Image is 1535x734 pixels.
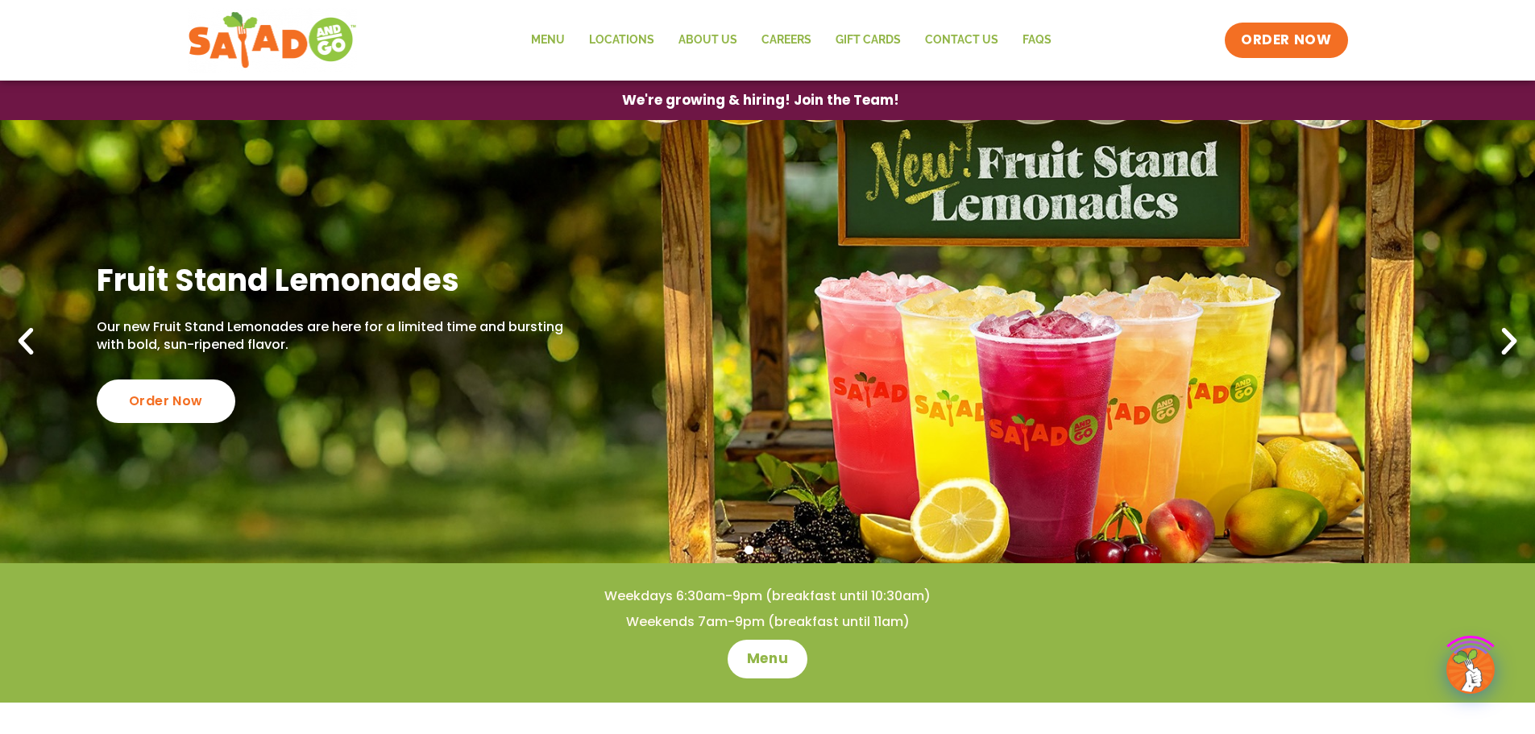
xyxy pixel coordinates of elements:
span: Go to slide 3 [782,545,790,554]
span: Go to slide 1 [745,545,753,554]
a: FAQs [1010,22,1064,59]
h2: Fruit Stand Lemonades [97,260,571,300]
nav: Menu [519,22,1064,59]
a: Menu [728,640,807,678]
div: Order Now [97,379,235,423]
span: We're growing & hiring! Join the Team! [622,93,899,107]
span: Go to slide 2 [763,545,772,554]
a: We're growing & hiring! Join the Team! [598,81,923,119]
a: Menu [519,22,577,59]
a: Locations [577,22,666,59]
img: new-SAG-logo-768×292 [188,8,358,73]
div: Previous slide [8,324,44,359]
h4: Weekends 7am-9pm (breakfast until 11am) [32,613,1503,631]
span: Menu [747,649,788,669]
a: Careers [749,22,824,59]
div: Next slide [1491,324,1527,359]
span: ORDER NOW [1241,31,1331,50]
a: GIFT CARDS [824,22,913,59]
a: Contact Us [913,22,1010,59]
a: ORDER NOW [1225,23,1347,58]
h4: Weekdays 6:30am-9pm (breakfast until 10:30am) [32,587,1503,605]
p: Our new Fruit Stand Lemonades are here for a limited time and bursting with bold, sun-ripened fla... [97,318,571,355]
a: About Us [666,22,749,59]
